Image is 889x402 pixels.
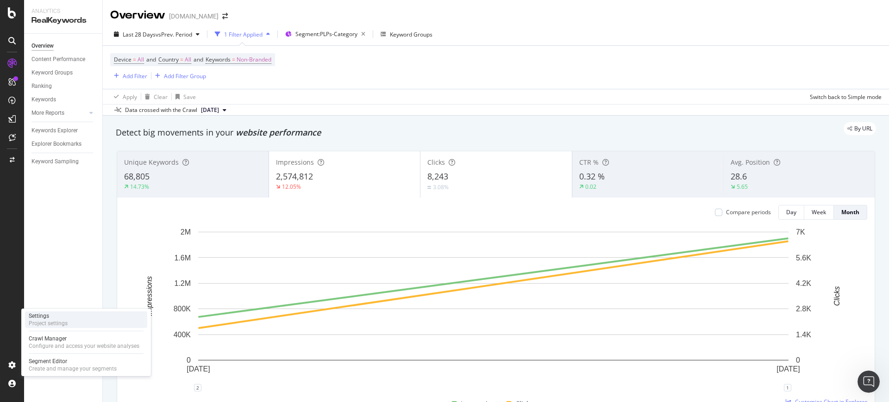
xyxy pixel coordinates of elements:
[174,331,191,339] text: 400K
[158,56,179,63] span: Country
[124,158,179,167] span: Unique Keywords
[187,356,191,364] text: 0
[174,279,191,287] text: 1.2M
[433,183,449,191] div: 3.08%
[31,126,96,136] a: Keywords Explorer
[282,183,301,191] div: 12.05%
[295,30,357,38] span: Segment: PLPs-Category
[25,311,147,328] a: SettingsProject settings
[31,68,96,78] a: Keyword Groups
[731,158,770,167] span: Avg. Position
[110,70,147,81] button: Add Filter
[786,208,796,216] div: Day
[187,365,210,373] text: [DATE]
[796,228,805,236] text: 7K
[29,312,68,320] div: Settings
[146,56,156,63] span: and
[156,31,192,38] span: vs Prev. Period
[138,53,144,66] span: All
[585,183,596,191] div: 0.02
[31,55,85,64] div: Content Performance
[29,320,68,327] div: Project settings
[834,205,867,220] button: Month
[31,81,96,91] a: Ranking
[197,105,230,116] button: [DATE]
[145,276,153,316] text: Impressions
[796,279,811,287] text: 4.2K
[224,31,263,38] div: 1 Filter Applied
[133,56,136,63] span: =
[25,334,147,351] a: Crawl ManagerConfigure and access your website analyses
[776,365,800,373] text: [DATE]
[114,56,131,63] span: Device
[31,55,96,64] a: Content Performance
[282,27,369,42] button: Segment:PLPs-Category
[110,89,137,104] button: Apply
[125,106,197,114] div: Data crossed with the Crawl
[796,356,800,364] text: 0
[841,208,859,216] div: Month
[276,158,314,167] span: Impressions
[778,205,804,220] button: Day
[796,305,811,313] text: 2.8K
[29,335,139,342] div: Crawl Manager
[31,95,96,105] a: Keywords
[31,108,87,118] a: More Reports
[181,228,191,236] text: 2M
[31,157,79,167] div: Keyword Sampling
[377,27,436,42] button: Keyword Groups
[211,27,274,42] button: 1 Filter Applied
[180,56,183,63] span: =
[806,89,882,104] button: Switch back to Simple mode
[237,53,271,66] span: Non-Branded
[31,108,64,118] div: More Reports
[169,12,219,21] div: [DOMAIN_NAME]
[174,305,191,313] text: 800K
[31,15,95,26] div: RealKeywords
[123,72,147,80] div: Add Filter
[31,139,81,149] div: Explorer Bookmarks
[812,208,826,216] div: Week
[579,158,599,167] span: CTR %
[232,56,235,63] span: =
[31,95,56,105] div: Keywords
[222,13,228,19] div: arrow-right-arrow-left
[183,93,196,101] div: Save
[141,89,168,104] button: Clear
[125,227,863,388] svg: A chart.
[206,56,231,63] span: Keywords
[784,384,791,391] div: 1
[172,89,196,104] button: Save
[123,93,137,101] div: Apply
[154,93,168,101] div: Clear
[31,7,95,15] div: Analytics
[31,139,96,149] a: Explorer Bookmarks
[194,56,203,63] span: and
[31,41,96,51] a: Overview
[427,171,448,182] span: 8,243
[810,93,882,101] div: Switch back to Simple mode
[31,41,54,51] div: Overview
[31,126,78,136] div: Keywords Explorer
[858,371,880,393] iframe: Intercom live chat
[427,158,445,167] span: Clicks
[726,208,771,216] div: Compare periods
[29,342,139,350] div: Configure and access your website analyses
[174,254,191,261] text: 1.6M
[833,286,841,306] text: Clicks
[31,81,52,91] div: Ranking
[110,27,203,42] button: Last 28 DaysvsPrev. Period
[123,31,156,38] span: Last 28 Days
[737,183,748,191] div: 5.65
[796,254,811,261] text: 5.6K
[390,31,432,38] div: Keyword Groups
[844,122,876,135] div: legacy label
[31,157,96,167] a: Keyword Sampling
[29,365,117,372] div: Create and manage your segments
[201,106,219,114] span: 2025 Sep. 20th
[579,171,605,182] span: 0.32 %
[29,358,117,365] div: Segment Editor
[804,205,834,220] button: Week
[164,72,206,80] div: Add Filter Group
